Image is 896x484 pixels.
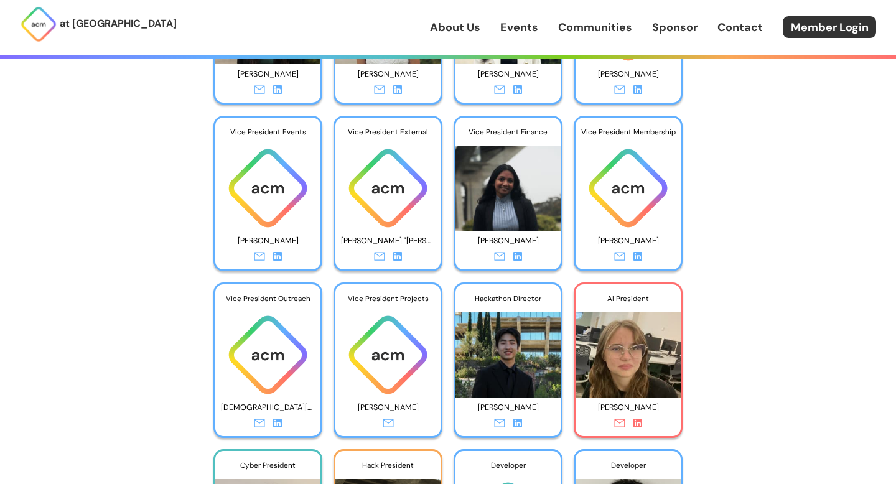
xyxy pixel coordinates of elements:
p: [PERSON_NAME] [221,231,315,251]
p: [PERSON_NAME] [461,231,555,251]
p: [PERSON_NAME] [221,65,315,84]
div: Cyber President [215,451,320,480]
p: [PERSON_NAME] [341,398,435,417]
img: Photo of Shreya Nagunuri [455,136,561,231]
p: [PERSON_NAME] [581,231,675,251]
p: [PERSON_NAME] [341,65,435,84]
img: ACM Logo [20,6,57,43]
div: Hackathon Director [455,284,561,313]
a: at [GEOGRAPHIC_DATA] [20,6,177,43]
div: Hack President [335,451,441,480]
p: [DEMOGRAPHIC_DATA][PERSON_NAME] [221,398,315,417]
p: [PERSON_NAME] [581,65,675,84]
a: Sponsor [652,19,698,35]
div: Vice President Membership [576,118,681,146]
div: Developer [455,451,561,480]
a: Events [500,19,538,35]
div: Vice President Outreach [215,284,320,313]
img: ACM logo [335,146,441,231]
div: AI President [576,284,681,313]
img: ACM logo [215,146,320,231]
p: [PERSON_NAME] [461,65,555,84]
p: at [GEOGRAPHIC_DATA] [60,16,177,32]
div: Developer [576,451,681,480]
div: Vice President Projects [335,284,441,313]
a: Communities [558,19,632,35]
div: Vice President External [335,118,441,146]
img: Photo of Anya Chernova [576,302,681,398]
div: Vice President Finance [455,118,561,146]
a: About Us [430,19,480,35]
img: ACM logo [335,312,441,398]
img: ACM logo [215,312,320,398]
a: Member Login [783,16,876,38]
div: Vice President Events [215,118,320,146]
p: [PERSON_NAME] "[PERSON_NAME]" [PERSON_NAME] [341,231,435,251]
p: [PERSON_NAME] [581,398,675,417]
img: ACM logo [576,146,681,231]
img: Photo of Andrew Zheng [455,302,561,398]
a: Contact [717,19,763,35]
p: [PERSON_NAME] [461,398,555,417]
